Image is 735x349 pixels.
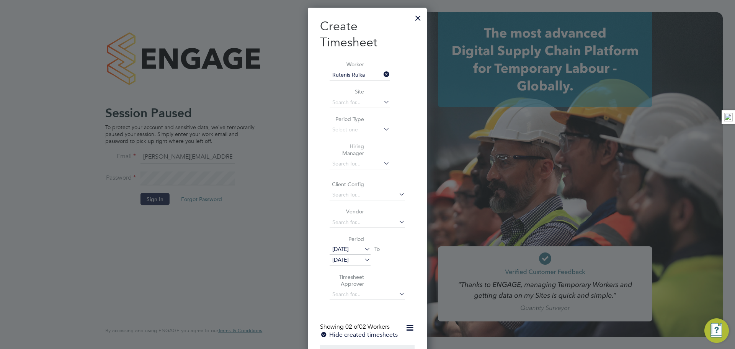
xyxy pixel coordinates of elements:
label: Vendor [330,208,364,215]
span: 02 Workers [345,323,390,331]
button: Engage Resource Center [704,318,729,343]
input: Search for... [330,217,405,228]
span: 02 of [345,323,359,331]
span: [DATE] [332,246,349,252]
label: Period [330,236,364,242]
span: To [372,244,382,254]
label: Site [330,88,364,95]
label: Hiring Manager [330,143,364,157]
label: Client Config [330,181,364,188]
input: Search for... [330,159,390,169]
div: Showing [320,323,391,331]
label: Hide created timesheets [320,331,398,339]
label: Worker [330,61,364,68]
label: Timesheet Approver [330,274,364,287]
input: Search for... [330,190,405,200]
input: Search for... [330,70,390,80]
h2: Create Timesheet [320,18,415,50]
label: Period Type [330,116,364,123]
input: Search for... [330,97,390,108]
input: Select one [330,125,390,135]
span: [DATE] [332,256,349,263]
input: Search for... [330,289,405,300]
